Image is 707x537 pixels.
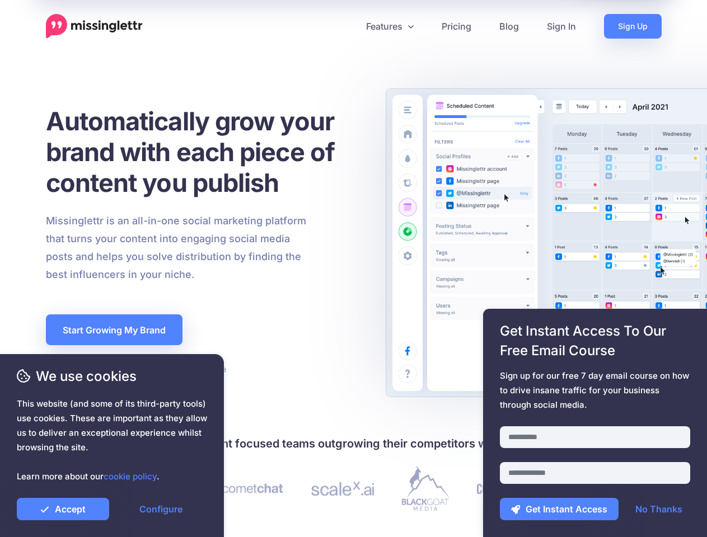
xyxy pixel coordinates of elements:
a: Sign Up [604,14,662,39]
h1: Automatically grow your brand with each piece of content you publish [46,106,362,198]
span: Get Instant Access To Our Free Email Course [500,321,690,360]
span: Sign up for our free 7 day email course on how to drive insane traffic for your business through ... [500,369,690,412]
a: Pricing [428,14,485,39]
a: Configure [115,498,207,520]
a: Blog [485,14,533,39]
a: No Thanks [624,498,694,520]
span: This website (and some of its third-party tools) use cookies. These are important as they allow u... [17,397,207,484]
a: Home [46,14,143,39]
span: We use cookies [17,366,207,386]
h4: Join 30,000+ creators and content focused teams outgrowing their competitors with Missinglettr [46,435,662,453]
a: Features [352,14,428,39]
a: Sign In [533,14,590,39]
a: Start Growing My Brand [46,314,182,345]
a: Accept [17,498,109,520]
p: Missinglettr is an all-in-one social marketing platform that turns your content into engaging soc... [46,212,307,284]
a: cookie policy [104,471,157,482]
button: Get Instant Access [500,498,619,520]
